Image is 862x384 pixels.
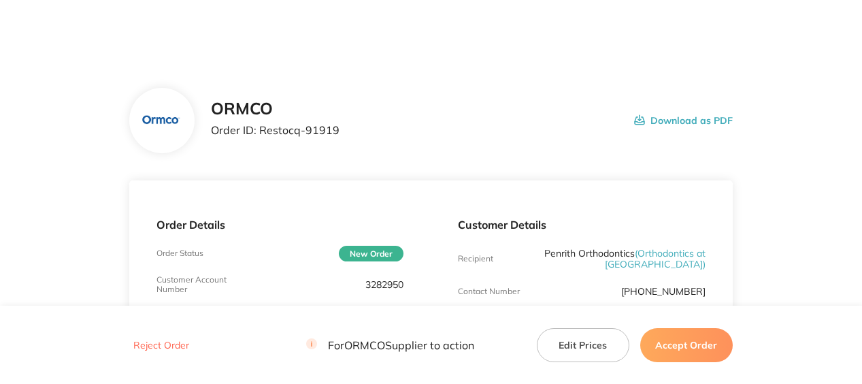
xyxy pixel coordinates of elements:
p: Customer Details [458,219,705,231]
button: Accept Order [640,327,733,362]
button: Reject Order [129,339,193,351]
span: ( Orthodontics at [GEOGRAPHIC_DATA] ) [605,247,706,270]
span: New Order [339,246,403,261]
p: Penrith Orthodontics [541,248,706,270]
p: [PHONE_NUMBER] [621,286,706,297]
p: Recipient [458,254,493,263]
img: MjVyYmc1NA [139,111,184,130]
p: Contact Number [458,287,520,296]
p: Order Status [156,249,203,258]
a: Restocq logo [71,19,207,42]
p: Customer Account Number [156,275,239,294]
p: Order ID: Restocq- 91919 [211,124,339,136]
button: Download as PDF [634,99,733,142]
p: Order Details [156,219,403,231]
p: 3282950 [365,279,403,290]
p: For ORMCO Supplier to action [306,338,474,351]
h2: ORMCO [211,99,339,118]
img: Restocq logo [71,19,207,39]
button: Edit Prices [537,327,629,362]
